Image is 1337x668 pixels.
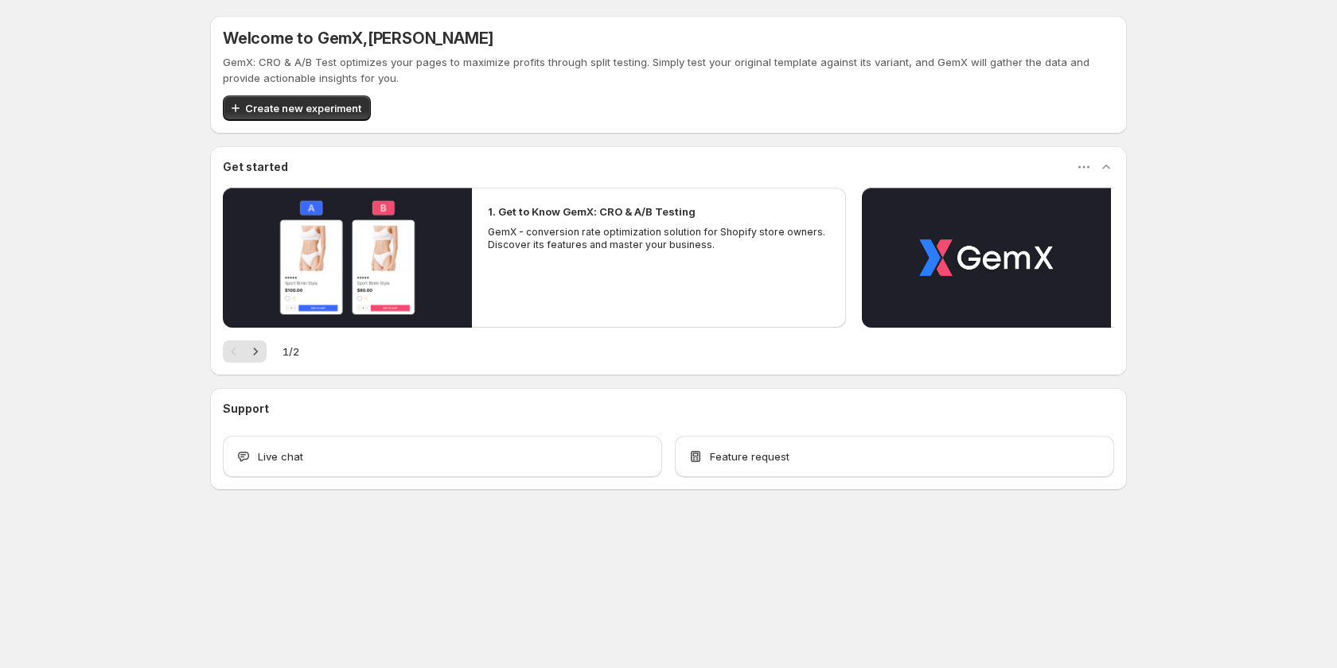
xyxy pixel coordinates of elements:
[223,95,371,121] button: Create new experiment
[223,29,493,48] h5: Welcome to GemX
[488,204,696,219] h2: 1. Get to Know GemX: CRO & A/B Testing
[710,449,789,464] span: Feature request
[223,401,269,417] h3: Support
[258,449,303,464] span: Live chat
[223,159,288,175] h3: Get started
[223,188,472,328] button: Play video
[363,29,493,48] span: , [PERSON_NAME]
[488,226,830,251] p: GemX - conversion rate optimization solution for Shopify store owners. Discover its features and ...
[245,100,361,116] span: Create new experiment
[862,188,1111,328] button: Play video
[223,54,1114,86] p: GemX: CRO & A/B Test optimizes your pages to maximize profits through split testing. Simply test ...
[223,340,267,363] nav: Pagination
[244,340,267,363] button: Next
[283,344,299,359] span: 1 / 2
